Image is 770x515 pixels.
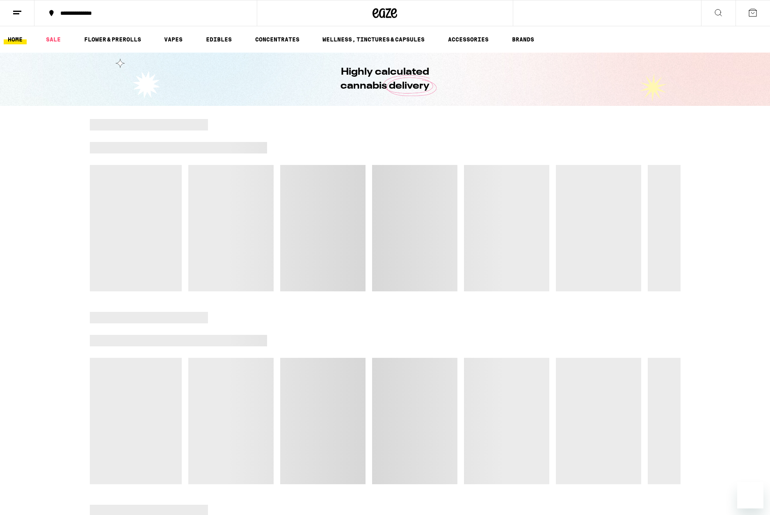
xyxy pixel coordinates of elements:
[251,34,304,44] a: CONCENTRATES
[80,34,145,44] a: FLOWER & PREROLLS
[4,34,27,44] a: HOME
[160,34,187,44] a: VAPES
[42,34,65,44] a: SALE
[737,482,763,508] iframe: Button to launch messaging window
[318,65,453,93] h1: Highly calculated cannabis delivery
[508,34,538,44] a: BRANDS
[318,34,429,44] a: WELLNESS, TINCTURES & CAPSULES
[444,34,493,44] a: ACCESSORIES
[202,34,236,44] a: EDIBLES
